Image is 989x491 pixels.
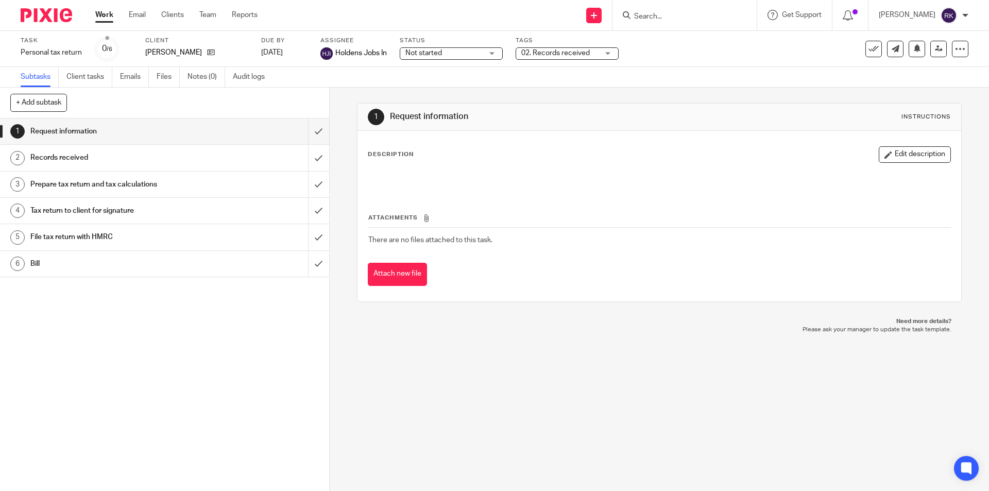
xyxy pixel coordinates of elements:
a: Client tasks [66,67,112,87]
h1: File tax return with HMRC [30,229,209,245]
a: Email [129,10,146,20]
a: Notes (0) [187,67,225,87]
span: Not started [405,49,442,57]
label: Assignee [320,37,387,45]
div: 4 [10,204,25,218]
h1: Bill [30,256,209,272]
div: 0 [102,43,112,55]
h1: Request information [390,111,681,122]
label: Status [400,37,503,45]
label: Tags [516,37,619,45]
a: Clients [161,10,184,20]
div: 1 [368,109,384,125]
img: svg%3E [320,47,333,60]
p: Need more details? [367,317,951,326]
label: Due by [261,37,308,45]
span: [DATE] [261,49,283,56]
img: Pixie [21,8,72,22]
p: [PERSON_NAME] [879,10,935,20]
h1: Prepare tax return and tax calculations [30,177,209,192]
span: Attachments [368,215,418,221]
input: Search [633,12,726,22]
span: Holdens Jobs In [335,48,387,58]
button: Attach new file [368,263,427,286]
div: Instructions [901,113,951,121]
p: [PERSON_NAME] [145,47,202,58]
a: Emails [120,67,149,87]
div: 5 [10,230,25,245]
div: 1 [10,124,25,139]
h1: Tax return to client for signature [30,203,209,218]
p: Please ask your manager to update the task template. [367,326,951,334]
label: Client [145,37,248,45]
img: svg%3E [941,7,957,24]
label: Task [21,37,82,45]
a: Team [199,10,216,20]
span: There are no files attached to this task. [368,236,492,244]
button: Edit description [879,146,951,163]
h1: Records received [30,150,209,165]
a: Work [95,10,113,20]
span: Get Support [782,11,822,19]
span: 02. Records received [521,49,590,57]
h1: Request information [30,124,209,139]
p: Description [368,150,414,159]
a: Subtasks [21,67,59,87]
div: 6 [10,257,25,271]
small: /6 [107,46,112,52]
div: 2 [10,151,25,165]
button: + Add subtask [10,94,67,111]
a: Reports [232,10,258,20]
a: Files [157,67,180,87]
div: 3 [10,177,25,192]
div: Personal tax return [21,47,82,58]
a: Audit logs [233,67,272,87]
